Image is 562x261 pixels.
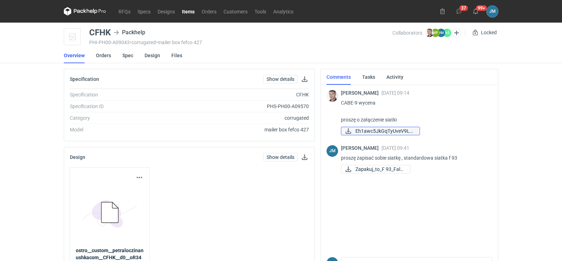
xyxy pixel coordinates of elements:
[198,7,220,16] a: Orders
[64,48,85,63] a: Overview
[171,48,182,63] a: Files
[487,6,498,17] button: JM
[355,127,414,135] span: Eh1awc5JkGqTyUveV9LS...
[96,48,111,63] a: Orders
[470,6,481,17] button: 99+
[326,145,338,157] figcaption: JM
[341,145,381,151] span: [PERSON_NAME]
[145,48,160,63] a: Design
[130,40,156,45] span: • corrugated
[89,28,111,37] div: CFHK
[471,28,498,37] div: Locked
[70,126,165,133] div: Model
[263,153,298,161] a: Show details
[300,75,309,83] button: Download specification
[437,29,445,37] figcaption: JM
[341,99,487,124] p: CABE-9 wycena proszę o załączenie siatki
[341,154,487,162] p: proszę zapisać sobie siatkę , standardowa siatka f 93
[165,91,309,98] div: CFHK
[270,7,297,16] a: Analytics
[326,90,338,102] img: Maciej Sikora
[70,76,99,82] h2: Specification
[165,114,309,121] div: corrugated
[453,6,465,17] button: 37
[251,7,270,16] a: Tools
[165,126,309,133] div: mailer box fefco 427
[341,165,410,173] a: Zapakuj_to_F 93_Fala...
[70,154,85,160] h2: Design
[326,69,351,85] a: Comments
[70,114,165,121] div: Category
[381,90,409,96] span: [DATE] 09:14
[431,29,440,37] figcaption: MP
[300,153,309,161] button: Download design
[70,103,165,110] div: Specification ID
[355,165,404,173] span: Zapakuj_to_F 93_Fala...
[386,69,403,85] a: Activity
[115,7,134,16] a: RFQs
[362,69,375,85] a: Tasks
[135,173,144,182] button: Actions
[64,7,106,16] svg: Packhelp Pro
[452,28,461,37] button: Edit collaborators
[341,165,410,173] div: Zapakuj_to_F 93_Fala E_15_11_2017.pdf
[341,127,420,135] a: Eh1awc5JkGqTyUveV9LS...
[154,7,178,16] a: Designs
[156,40,202,45] span: • mailer box fefco 427
[220,7,251,16] a: Customers
[487,6,498,17] div: Joanna Myślak
[89,40,392,45] div: PHI-PH00-A09043
[178,7,198,16] a: Items
[341,90,381,96] span: [PERSON_NAME]
[122,48,133,63] a: Spec
[381,145,409,151] span: [DATE] 09:41
[425,29,434,37] img: Maciej Sikora
[326,145,338,157] div: Joanna Myślak
[165,103,309,110] div: PHS-PH00-A09570
[134,7,154,16] a: Specs
[263,75,298,83] a: Show details
[341,127,411,135] div: Eh1awc5JkGqTyUveV9LSI81yDzd1skiz1unYfaCr.docx
[443,29,451,37] figcaption: AŚ
[114,28,145,37] div: Packhelp
[392,30,422,36] span: Collaborators
[70,91,165,98] div: Specification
